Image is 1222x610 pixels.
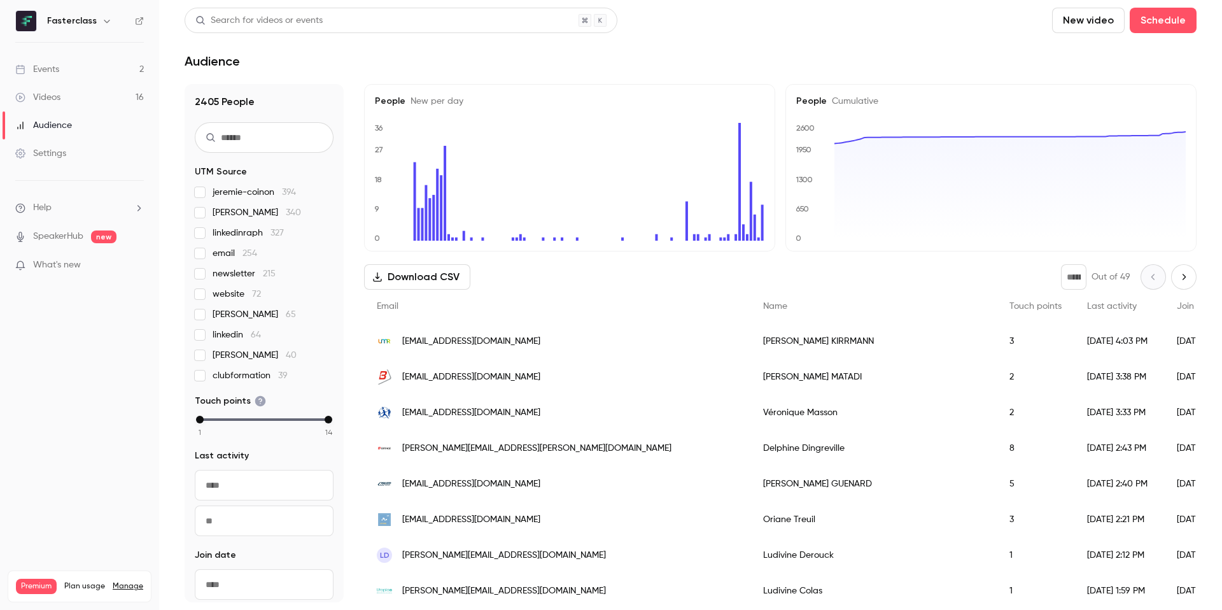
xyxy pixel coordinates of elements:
[15,91,60,104] div: Videos
[325,427,332,438] span: 14
[15,201,144,215] li: help-dropdown-opener
[325,416,332,423] div: max
[251,330,261,339] span: 64
[64,581,105,592] span: Plan usage
[796,204,809,213] text: 650
[195,14,323,27] div: Search for videos or events
[1177,302,1216,311] span: Join date
[402,549,606,562] span: [PERSON_NAME][EMAIL_ADDRESS][DOMAIN_NAME]
[402,478,540,491] span: [EMAIL_ADDRESS][DOMAIN_NAME]
[195,450,249,462] span: Last activity
[1074,573,1164,609] div: [DATE] 1:59 PM
[796,175,813,184] text: 1300
[213,288,261,301] span: website
[278,371,288,380] span: 39
[213,349,297,362] span: [PERSON_NAME]
[195,395,266,408] span: Touch points
[796,124,815,132] text: 2600
[286,351,297,360] span: 40
[113,581,143,592] a: Manage
[997,359,1074,395] div: 2
[1074,430,1164,466] div: [DATE] 2:43 PM
[33,259,81,272] span: What's new
[997,502,1074,537] div: 3
[213,186,296,199] span: jeremie-coinon
[129,260,144,271] iframe: Noticeable Trigger
[402,371,540,384] span: [EMAIL_ADDRESS][DOMAIN_NAME]
[1074,466,1164,502] div: [DATE] 2:40 PM
[364,264,470,290] button: Download CSV
[1171,264,1197,290] button: Next page
[997,323,1074,359] div: 3
[270,229,284,238] span: 327
[213,227,284,239] span: linkedinraph
[195,94,334,110] h1: 2405 People
[213,206,301,219] span: [PERSON_NAME]
[763,302,787,311] span: Name
[750,359,997,395] div: [PERSON_NAME] MATADI
[1074,359,1164,395] div: [DATE] 3:38 PM
[1092,271,1130,283] p: Out of 49
[33,230,83,243] a: SpeakerHub
[196,416,204,423] div: min
[750,466,997,502] div: [PERSON_NAME] GUENARD
[16,11,36,31] img: Fasterclass
[1130,8,1197,33] button: Schedule
[827,97,878,106] span: Cumulative
[374,204,379,213] text: 9
[402,513,540,527] span: [EMAIL_ADDRESS][DOMAIN_NAME]
[750,537,997,573] div: Ludivine Derouck
[750,573,997,609] div: Ludivine Colas
[377,405,392,420] img: ugecam.assurance-maladie.fr
[213,369,288,382] span: clubformation
[402,335,540,348] span: [EMAIL_ADDRESS][DOMAIN_NAME]
[796,95,1186,108] h5: People
[1074,323,1164,359] div: [DATE] 4:03 PM
[16,579,57,594] span: Premium
[47,15,97,27] h6: Fasterclass
[1052,8,1125,33] button: New video
[91,231,116,243] span: new
[252,290,261,299] span: 72
[15,147,66,160] div: Settings
[375,124,383,132] text: 36
[374,234,380,243] text: 0
[750,395,997,430] div: Véronique Masson
[750,502,997,537] div: Oriane Treuil
[1074,395,1164,430] div: [DATE] 3:33 PM
[405,97,463,106] span: New per day
[286,310,296,319] span: 65
[286,208,301,217] span: 340
[377,476,392,492] img: probtp.com
[1009,302,1062,311] span: Touch points
[195,549,236,562] span: Join date
[1074,502,1164,537] div: [DATE] 2:21 PM
[750,430,997,466] div: Delphine Dingreville
[377,302,398,311] span: Email
[185,53,240,69] h1: Audience
[377,441,392,456] img: eiffage.com
[213,308,296,321] span: [PERSON_NAME]
[997,430,1074,466] div: 8
[15,63,59,76] div: Events
[33,201,52,215] span: Help
[377,369,392,385] img: batigere.fr
[15,119,72,132] div: Audience
[380,550,390,561] span: LD
[213,329,261,341] span: linkedin
[213,247,257,260] span: email
[375,95,764,108] h5: People
[997,395,1074,430] div: 2
[402,585,606,598] span: [PERSON_NAME][EMAIL_ADDRESS][DOMAIN_NAME]
[402,406,540,420] span: [EMAIL_ADDRESS][DOMAIN_NAME]
[263,269,276,278] span: 215
[213,267,276,280] span: newsletter
[377,512,392,527] img: atome47.fr
[242,249,257,258] span: 254
[375,145,383,154] text: 27
[750,323,997,359] div: [PERSON_NAME] KIRRMANN
[282,188,296,197] span: 394
[796,145,811,154] text: 1950
[402,442,671,455] span: [PERSON_NAME][EMAIL_ADDRESS][PERSON_NAME][DOMAIN_NAME]
[796,234,801,243] text: 0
